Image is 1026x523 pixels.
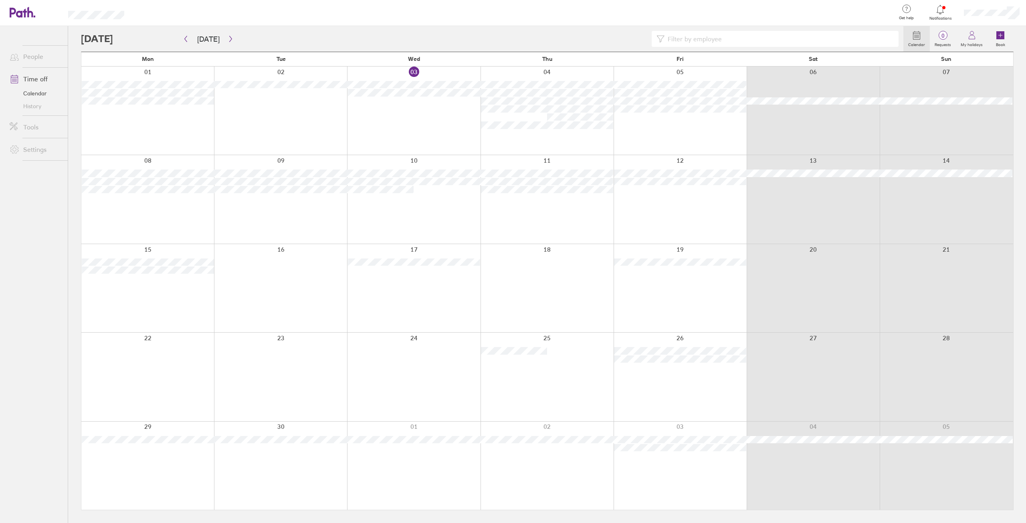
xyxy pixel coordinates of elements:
a: Notifications [927,4,953,21]
label: Calendar [903,40,930,47]
button: [DATE] [191,32,226,46]
span: Sat [809,56,818,62]
a: Tools [3,119,68,135]
span: Wed [408,56,420,62]
a: People [3,48,68,65]
a: Time off [3,71,68,87]
a: History [3,100,68,113]
a: Calendar [903,26,930,52]
span: 0 [930,32,956,39]
label: Book [991,40,1010,47]
label: Requests [930,40,956,47]
a: My holidays [956,26,988,52]
span: Mon [142,56,154,62]
span: Tue [277,56,286,62]
a: 0Requests [930,26,956,52]
span: Sun [941,56,951,62]
a: Book [988,26,1013,52]
span: Get help [893,16,919,20]
span: Thu [542,56,552,62]
a: Calendar [3,87,68,100]
a: Settings [3,141,68,158]
span: Fri [677,56,684,62]
label: My holidays [956,40,988,47]
input: Filter by employee [664,31,894,46]
span: Notifications [927,16,953,21]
